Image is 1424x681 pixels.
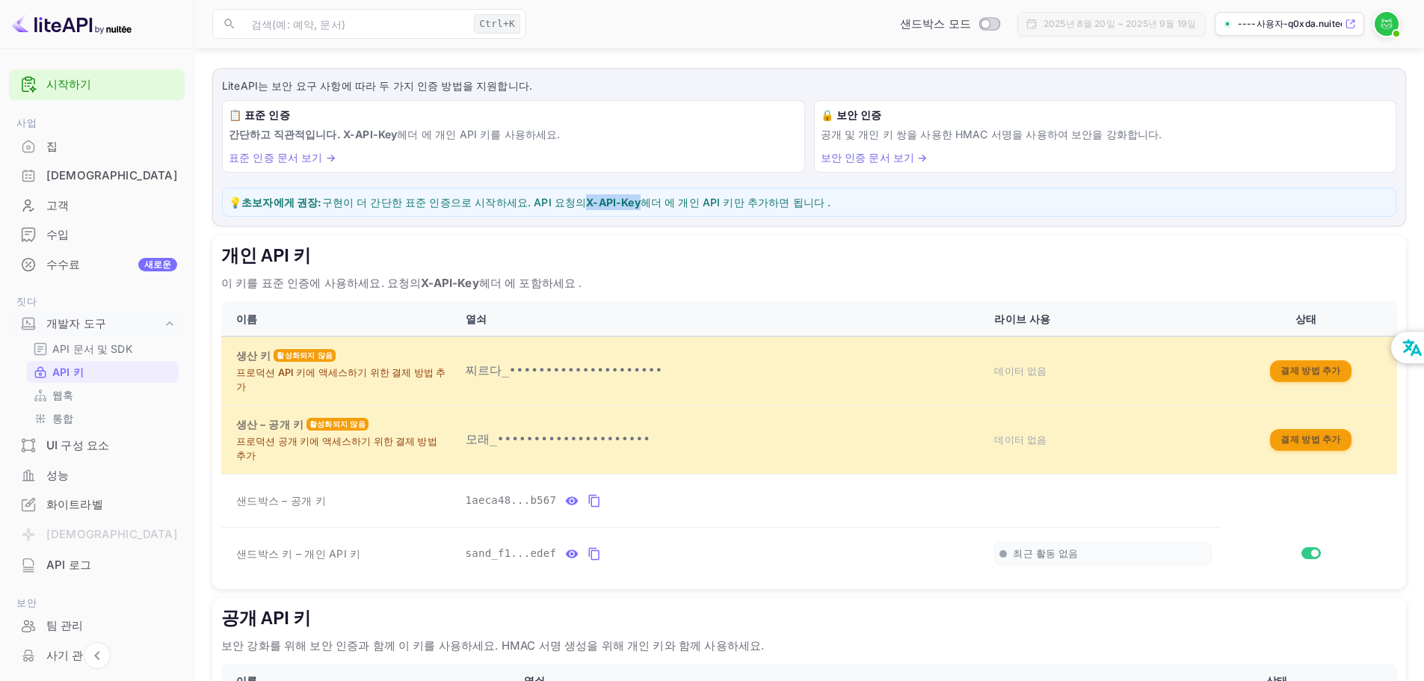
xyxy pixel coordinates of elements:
font: 이 키를 표준 인증에 사용하세요. 요청의 [221,276,421,290]
font: 간단하고 직관적입니다. X-API-Key [229,128,397,141]
font: LiteAPI는 보안 요구 사항에 따라 두 가지 인증 방법을 지원합니다. [222,79,532,92]
font: 헤더 에 포함하세요 . [479,276,582,290]
font: 화이트라벨 [46,497,103,511]
font: 프로덕션 공개 키에 액세스하기 위한 결제 방법 추가 [236,435,437,462]
font: 사업 [16,117,37,129]
font: 샌드박스 모드 [900,16,971,31]
img: 신명화 사용자 [1375,12,1399,36]
font: 데이터 없음 [994,434,1047,446]
div: UI 구성 요소 [9,431,185,460]
font: X-API-Key [421,276,478,290]
font: 고객 [46,198,69,212]
a: 수입 [9,221,185,248]
font: 활성화되지 않음 [277,351,333,360]
font: 초보자에게 권장: [241,196,321,209]
a: 결제 방법 추가 [1270,363,1351,376]
a: 보안 인증 문서 보기 → [821,151,928,164]
a: 집 [9,132,185,160]
font: API 로그 [46,558,91,572]
div: 성능 [9,461,185,490]
font: 새로운 [144,259,171,270]
font: 헤더 에 개인 API 키만 추가하면 됩니다 . [641,196,831,209]
a: 팀 관리 [9,611,185,639]
button: 탐색 축소 [84,642,111,669]
font: 샌드박스 – 공개 키 [236,494,326,507]
font: 통합 [52,412,73,425]
font: 결제 방법 추가 [1280,434,1340,445]
font: 열쇠 [466,312,487,325]
font: 상태 [1295,312,1316,325]
font: API 키 [52,366,84,378]
div: 팀 관리 [9,611,185,641]
font: 개인 API 키 [221,244,311,268]
input: 검색(예: 예약, 문서) [242,9,468,39]
div: 개발자 도구 [9,311,185,337]
a: 표준 인증 문서 보기 → [229,151,336,164]
div: 통합 [27,407,179,429]
font: 활성화되지 않음 [309,419,366,428]
font: 수수료 [46,257,80,271]
font: 보안 강화를 위해 보안 인증과 함께 이 키를 사용하세요. HMAC 서명 생성을 위해 개인 키와 함께 사용하세요. [221,638,764,653]
a: 사기 관리 [9,641,185,669]
button: 결제 방법 추가 [1270,429,1351,451]
font: 팀 관리 [46,618,84,632]
font: 공개 및 개인 키 쌍을 사용한 HMAC 서명을 사용하여 보안을 강화합니다. [821,128,1162,141]
img: LiteAPI 로고 [12,12,132,36]
font: 찌르다_••••••••••••••••••••• [466,363,663,378]
div: 화이트라벨 [9,490,185,520]
div: 시작하기 [9,70,185,100]
a: 화이트라벨 [9,490,185,518]
font: . [557,128,560,141]
font: 🔒 보안 인증 [821,108,882,121]
a: 시작하기 [46,76,177,93]
a: [DEMOGRAPHIC_DATA] [9,161,185,189]
font: 프로덕션 API 키에 액세스하기 위한 결제 방법 추가 [236,366,446,393]
div: 수수료새로운 [9,250,185,280]
div: 프로덕션 모드로 전환 [894,16,1005,33]
a: 통합 [33,410,173,426]
a: 수수료새로운 [9,250,185,278]
font: Ctrl+K [479,18,515,29]
font: API 문서 및 SDK [52,342,132,355]
div: 수입 [9,221,185,250]
font: 1aeca48...b567 [466,494,557,506]
font: 모래_••••••••••••••••••••• [466,432,651,446]
font: 결제 방법 추가 [1280,365,1340,376]
font: 개발자 도구 [46,316,106,330]
font: 사기 관리 [46,648,95,662]
div: API 로그 [9,551,185,580]
div: 사기 관리 [9,641,185,671]
font: 시작하기 [46,77,92,91]
a: API 문서 및 SDK [33,341,173,357]
font: 집 [46,139,58,153]
font: 생산 – 공개 키 [236,418,303,431]
font: 보안 [16,597,37,608]
font: 수입 [46,227,69,241]
div: [DEMOGRAPHIC_DATA] [9,161,185,191]
font: UI 구성 요소 [46,438,109,452]
font: 2025년 8월 20일 ~ 2025년 9월 19일 [1044,18,1196,29]
div: 집 [9,132,185,161]
a: 성능 [9,461,185,489]
a: 결제 방법 추가 [1270,432,1351,445]
font: 이름 [236,312,257,325]
font: 공개 API 키 [221,607,311,630]
font: 최근 활동 없음 [1013,547,1078,559]
font: 성능 [46,468,69,482]
div: 고객 [9,191,185,221]
font: 헤더 에 개인 API 키를 사용하세요 [397,128,557,141]
font: 📋 표준 인증 [229,108,290,121]
a: API 키 [33,364,173,380]
font: 샌드박스 키 – 개인 API 키 [236,547,360,560]
font: 💡 [229,196,241,209]
a: 웹훅 [33,387,173,403]
table: 개인 API 키 테이블 [221,301,1397,580]
font: 웹훅 [52,389,73,401]
font: 구현이 더 간단한 표준 인증으로 시작하세요. API 요청의 [322,196,587,209]
font: 데이터 없음 [994,365,1047,377]
font: sand_f1...edef [466,547,557,559]
font: X-API-Key [586,196,640,209]
a: 고객 [9,191,185,219]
